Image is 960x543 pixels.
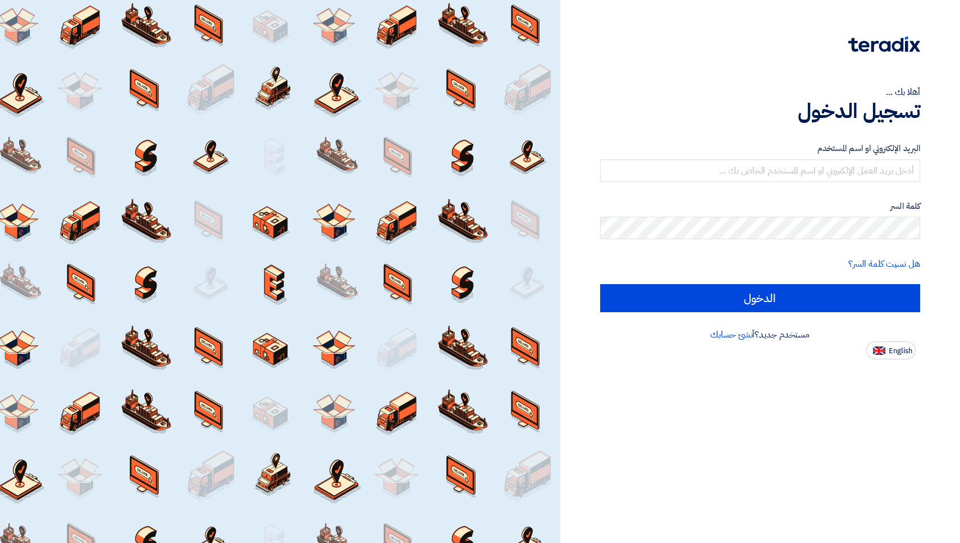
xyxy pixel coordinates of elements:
[710,328,755,341] a: أنشئ حسابك
[600,85,921,99] div: أهلا بك ...
[866,341,916,359] button: English
[848,257,920,271] a: هل نسيت كلمة السر؟
[600,284,921,312] input: الدخول
[873,346,885,355] img: en-US.png
[600,328,921,341] div: مستخدم جديد؟
[600,200,921,213] label: كلمة السر
[600,99,921,124] h1: تسجيل الدخول
[600,159,921,182] input: أدخل بريد العمل الإلكتروني او اسم المستخدم الخاص بك ...
[889,347,912,355] span: English
[848,36,920,52] img: Teradix logo
[600,142,921,155] label: البريد الإلكتروني او اسم المستخدم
